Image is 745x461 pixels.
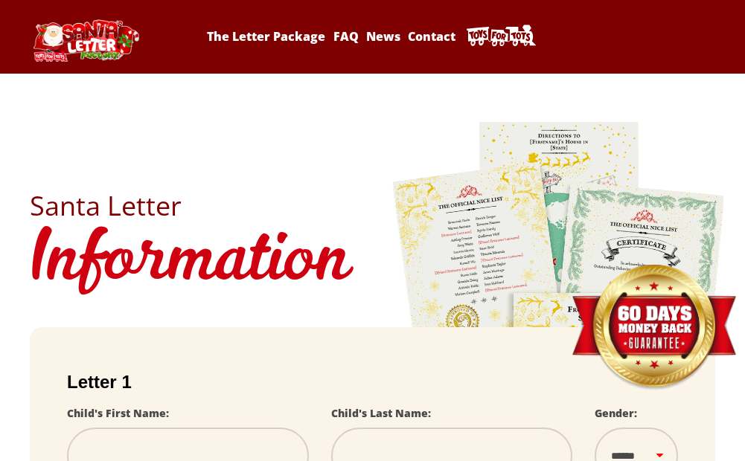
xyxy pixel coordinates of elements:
[30,219,715,305] h1: Information
[30,19,141,62] img: Santa Letter Logo
[205,28,327,45] a: The Letter Package
[595,406,637,420] label: Gender:
[330,28,360,45] a: FAQ
[331,406,431,420] label: Child's Last Name:
[364,28,403,45] a: News
[30,193,715,219] h2: Santa Letter
[570,264,738,391] img: Money Back Guarantee
[406,28,458,45] a: Contact
[67,372,678,393] h2: Letter 1
[650,416,730,454] iframe: Opens a widget where you can find more information
[67,406,169,420] label: Child's First Name:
